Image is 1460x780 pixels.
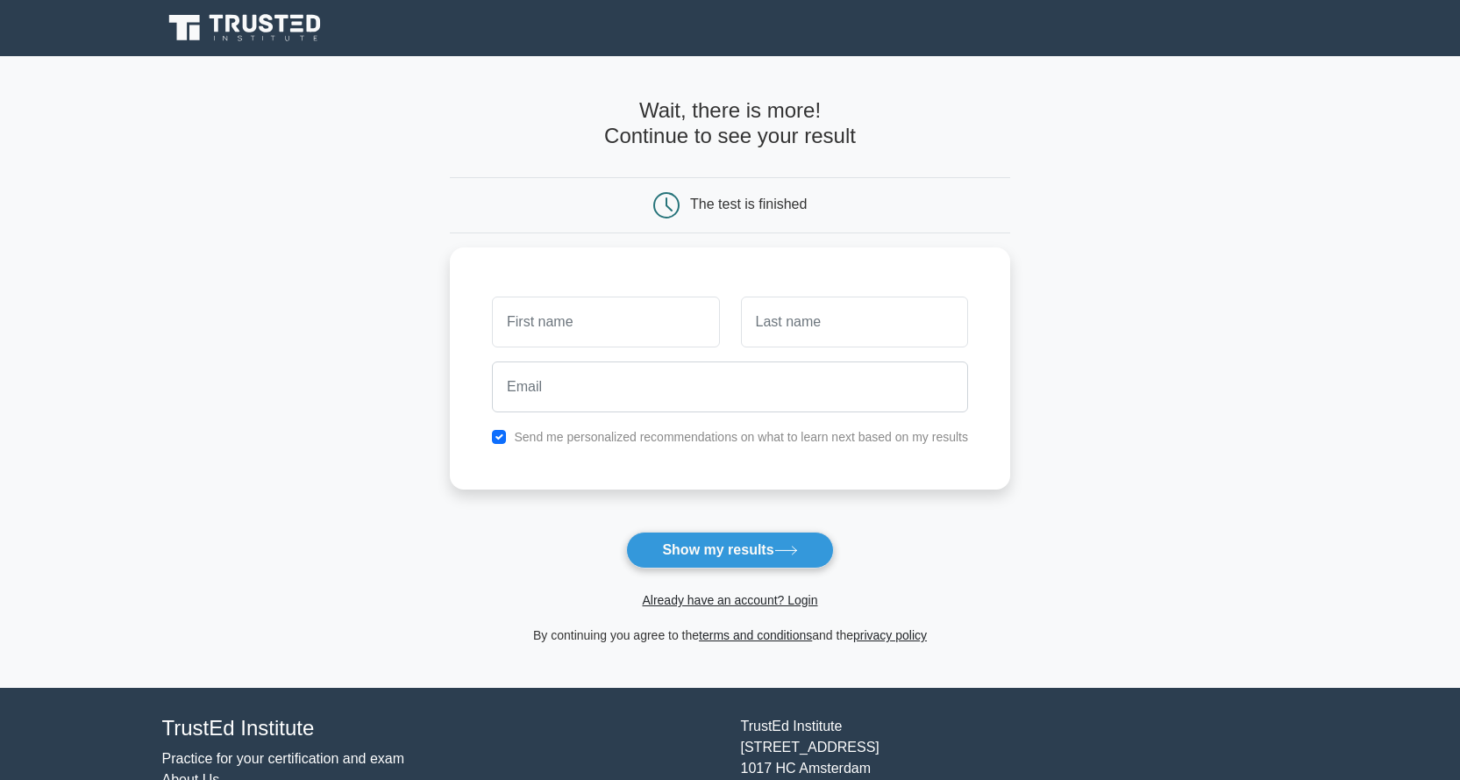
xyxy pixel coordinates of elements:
a: Already have an account? Login [642,593,817,607]
input: First name [492,297,719,347]
button: Show my results [626,532,833,569]
input: Email [492,361,968,412]
a: privacy policy [853,628,927,642]
a: terms and conditions [699,628,812,642]
a: Practice for your certification and exam [162,751,405,766]
h4: Wait, there is more! Continue to see your result [450,98,1010,149]
div: The test is finished [690,197,807,211]
input: Last name [741,297,968,347]
h4: TrustEd Institute [162,716,720,741]
label: Send me personalized recommendations on what to learn next based on my results [514,430,968,444]
div: By continuing you agree to the and the [439,625,1021,646]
